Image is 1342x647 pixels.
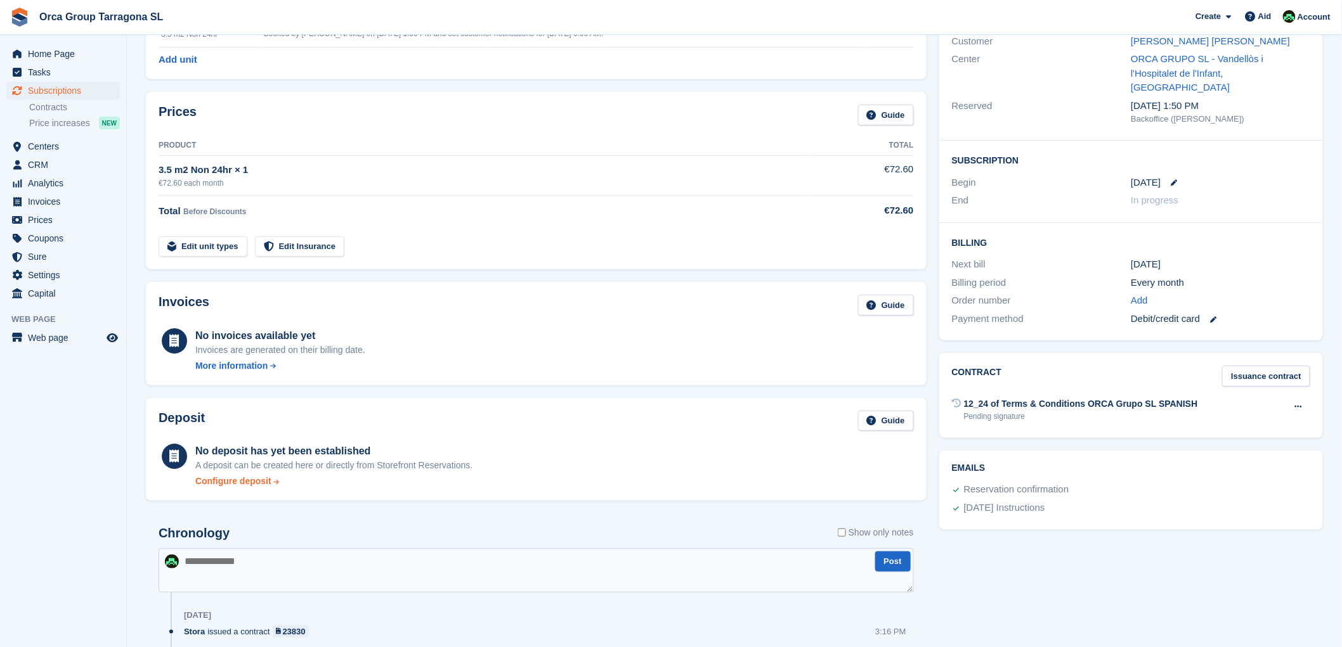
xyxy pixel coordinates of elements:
[1258,11,1272,21] font: Aid
[858,295,914,316] a: Guide
[952,295,1011,305] font: Order number
[952,313,1024,324] font: Payment method
[964,502,1045,513] font: [DATE] Instructions
[28,160,48,170] font: CRM
[6,138,120,155] a: menu
[1131,277,1184,288] font: Every month
[159,141,196,150] font: Product
[28,215,53,225] font: Prices
[159,54,197,65] font: Add unit
[29,118,90,128] font: Price increases
[6,82,120,99] a: menu
[28,178,63,188] font: Analytics
[6,285,120,302] a: menu
[159,411,205,425] font: Deposit
[964,412,1026,421] font: Pending signature
[882,416,905,425] font: Guide
[6,266,120,284] a: menu
[858,411,914,432] a: Guide
[159,205,181,216] font: Total
[195,475,472,488] a: Configure deposit
[952,277,1006,288] font: Billing period
[1131,195,1178,205] font: In progress
[195,361,268,371] font: More information
[1231,371,1301,381] font: Issuance contract
[159,164,248,175] font: 3.5 m2 Non 24hr × 1
[1131,295,1148,305] font: Add
[875,627,906,636] font: 3:16 PM
[952,100,993,111] font: Reserved
[952,53,980,64] font: Center
[283,627,306,636] font: 23830
[28,196,60,207] font: Invoices
[952,177,976,188] font: Begin
[28,49,75,59] font: Home Page
[11,314,56,324] font: Web page
[882,110,905,120] font: Guide
[952,195,969,205] font: End
[195,359,365,373] a: More information
[838,526,846,539] input: Show only notes
[1131,177,1161,188] font: [DATE]
[889,141,914,150] font: Total
[1131,35,1290,46] font: [PERSON_NAME] [PERSON_NAME]
[159,526,230,540] font: Chronology
[6,156,120,174] a: menu
[165,554,179,568] img: Tania
[28,233,63,243] font: Coupons
[279,241,336,251] font: Edit Insurance
[102,120,117,127] font: NEW
[952,463,986,473] font: Emails
[28,270,60,280] font: Settings
[28,141,59,151] font: Centers
[28,252,47,262] font: Sure
[1131,100,1199,111] font: [DATE] 1:50 PM
[159,105,197,119] font: Prices
[6,193,120,210] a: menu
[195,460,472,470] font: A deposit can be created here or directly from Storefront Reservations.
[6,174,120,192] a: menu
[184,627,205,636] font: Stora
[159,179,224,188] font: €72.60 each month
[29,101,120,113] a: Contracts
[952,155,1019,165] font: Subscription
[1131,114,1244,124] font: Backoffice ([PERSON_NAME])
[6,63,120,81] a: menu
[6,329,120,347] a: menu
[28,67,51,77] font: Tasks
[161,30,218,39] font: 3.5 m2 Non 24hr
[1298,12,1331,22] font: Account
[875,551,911,572] button: Post
[1131,313,1200,324] font: Debit/credit card
[885,163,914,174] font: €72.60
[952,35,993,46] font: Customer
[181,241,238,251] font: Edit unit types
[184,610,211,620] font: [DATE]
[849,527,914,537] font: Show only notes
[6,45,120,63] a: menu
[195,330,315,341] font: No invoices available yet
[195,445,371,456] font: No deposit has yet been established
[28,86,81,96] font: Subscriptions
[195,476,271,486] font: Configure deposit
[195,345,365,355] font: Invoices are generated on their billing date.
[6,229,120,247] a: menu
[10,8,29,27] img: stora-icon-8386f47178a22dfd0bd8f6a31ec36ba5ce8667c1dd55bd0f319d3a0aa187defe.svg
[29,116,120,130] a: Price increases NEW
[1195,11,1221,21] font: Create
[952,238,987,248] font: Billing
[159,53,197,67] a: Add unit
[6,248,120,266] a: menu
[952,367,1002,377] font: Contract
[882,300,905,310] font: Guide
[964,484,1069,494] font: Reservation confirmation
[28,288,56,298] font: Capital
[105,330,120,345] a: Store Preview
[1131,176,1161,190] time: 2025-10-02 23:00:00 UTC
[6,211,120,229] a: menu
[885,205,914,215] font: €72.60
[884,556,902,566] font: Post
[29,102,67,112] font: Contracts
[183,207,246,216] font: Before Discounts
[858,105,914,125] a: Guide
